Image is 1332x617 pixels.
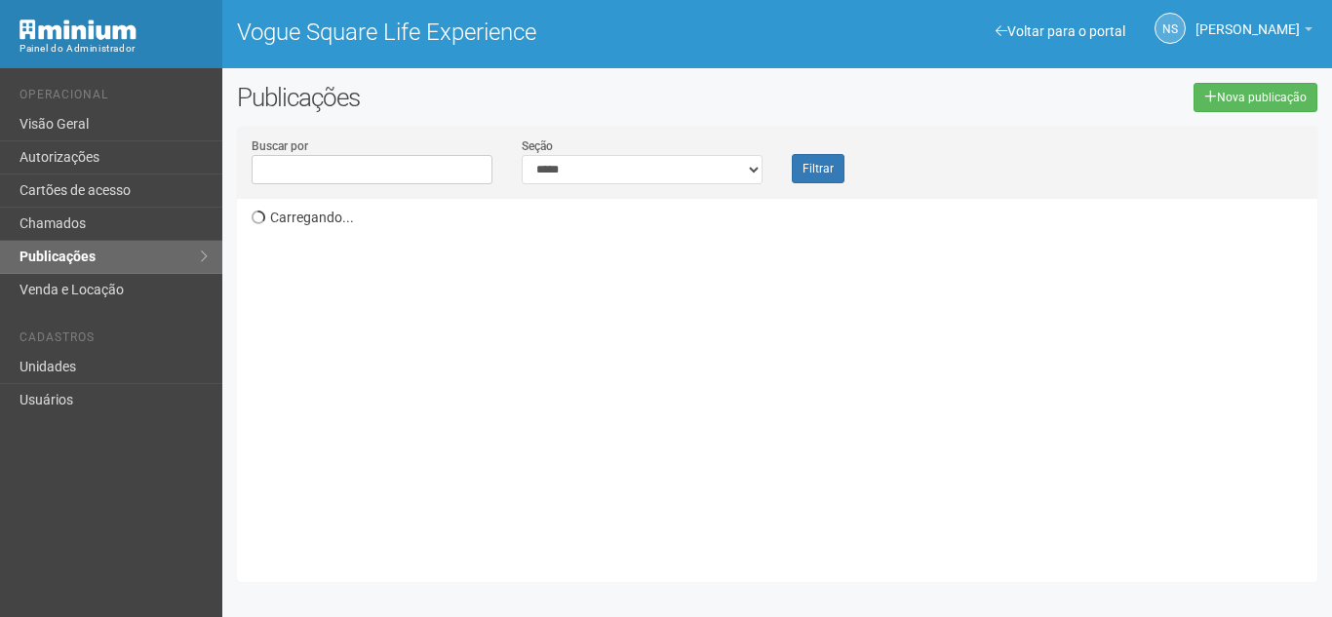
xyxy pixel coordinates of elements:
div: Carregando... [252,199,1317,567]
span: Nicolle Silva [1195,3,1300,37]
li: Operacional [20,88,208,108]
li: Cadastros [20,330,208,351]
h1: Vogue Square Life Experience [237,19,763,45]
button: Filtrar [792,154,844,183]
img: Minium [20,19,137,40]
label: Seção [522,137,553,155]
a: [PERSON_NAME] [1195,24,1312,40]
a: Nova publicação [1194,83,1317,112]
a: Voltar para o portal [996,23,1125,39]
h2: Publicações [237,83,670,112]
div: Painel do Administrador [20,40,208,58]
a: NS [1155,13,1186,44]
label: Buscar por [252,137,308,155]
